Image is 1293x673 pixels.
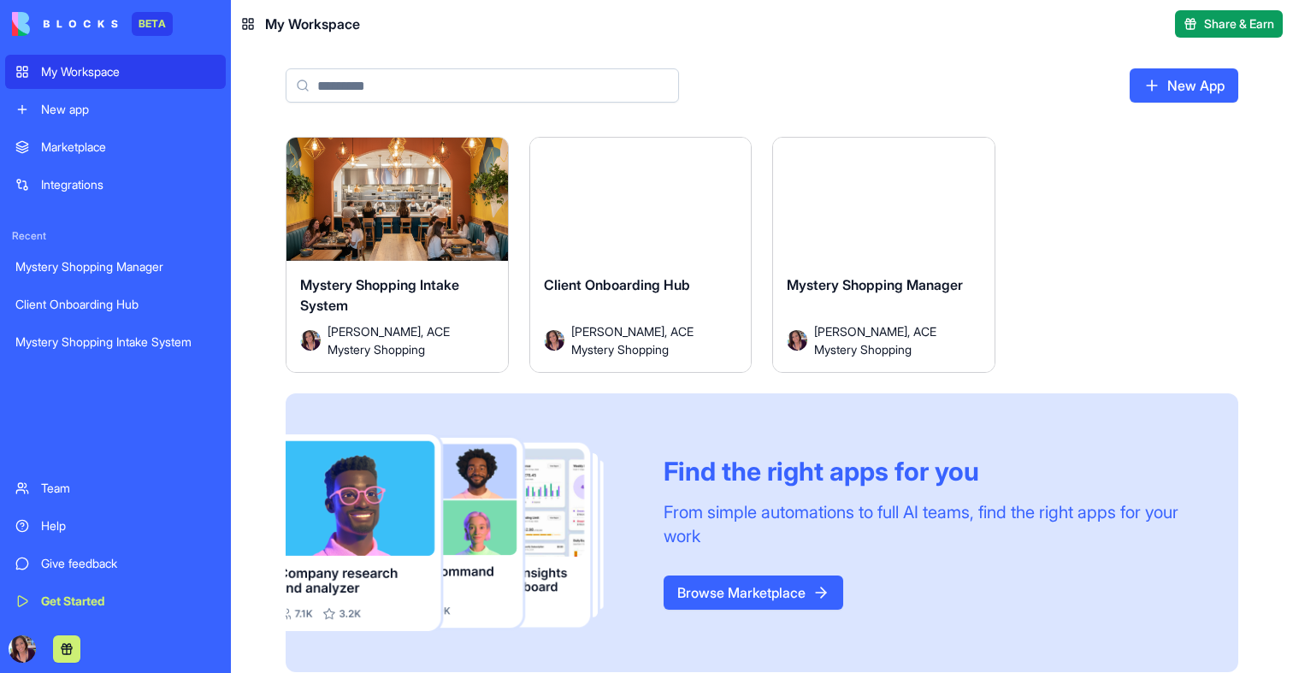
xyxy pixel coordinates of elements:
span: Mystery Shopping Intake System [300,276,459,314]
img: Avatar [300,330,321,351]
a: Client Onboarding Hub [5,287,226,322]
span: Recent [5,229,226,243]
a: Team [5,471,226,505]
a: Browse Marketplace [664,576,843,610]
div: Client Onboarding Hub [15,296,215,313]
span: My Workspace [265,14,360,34]
a: Get Started [5,584,226,618]
img: Avatar [787,330,807,351]
span: [PERSON_NAME], ACE Mystery Shopping [571,322,724,358]
div: Get Started [41,593,215,610]
div: Help [41,517,215,534]
a: New app [5,92,226,127]
span: [PERSON_NAME], ACE Mystery Shopping [814,322,967,358]
a: Client Onboarding HubAvatar[PERSON_NAME], ACE Mystery Shopping [529,137,753,373]
a: Mystery Shopping ManagerAvatar[PERSON_NAME], ACE Mystery Shopping [772,137,995,373]
div: Mystery Shopping Manager [15,258,215,275]
span: [PERSON_NAME], ACE Mystery Shopping [328,322,481,358]
a: Mystery Shopping Intake SystemAvatar[PERSON_NAME], ACE Mystery Shopping [286,137,509,373]
img: Avatar [544,330,564,351]
a: Help [5,509,226,543]
img: Frame_181_egmpey.png [286,434,636,631]
img: logo [12,12,118,36]
a: Mystery Shopping Manager [5,250,226,284]
div: My Workspace [41,63,215,80]
div: From simple automations to full AI teams, find the right apps for your work [664,500,1197,548]
a: Give feedback [5,546,226,581]
a: BETA [12,12,173,36]
div: Marketplace [41,139,215,156]
a: Marketplace [5,130,226,164]
div: Give feedback [41,555,215,572]
img: ACg8ocIAE6wgsgHe9tMraKf-hAp8HJ_1XYJJkosSgrxIF3saiq0oh1HR=s96-c [9,635,36,663]
span: Mystery Shopping Manager [787,276,963,293]
span: Share & Earn [1204,15,1274,32]
div: Find the right apps for you [664,456,1197,487]
a: Mystery Shopping Intake System [5,325,226,359]
span: Client Onboarding Hub [544,276,690,293]
a: New App [1130,68,1238,103]
div: Team [41,480,215,497]
a: Integrations [5,168,226,202]
div: BETA [132,12,173,36]
div: New app [41,101,215,118]
div: Integrations [41,176,215,193]
button: Share & Earn [1175,10,1283,38]
a: My Workspace [5,55,226,89]
div: Mystery Shopping Intake System [15,334,215,351]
